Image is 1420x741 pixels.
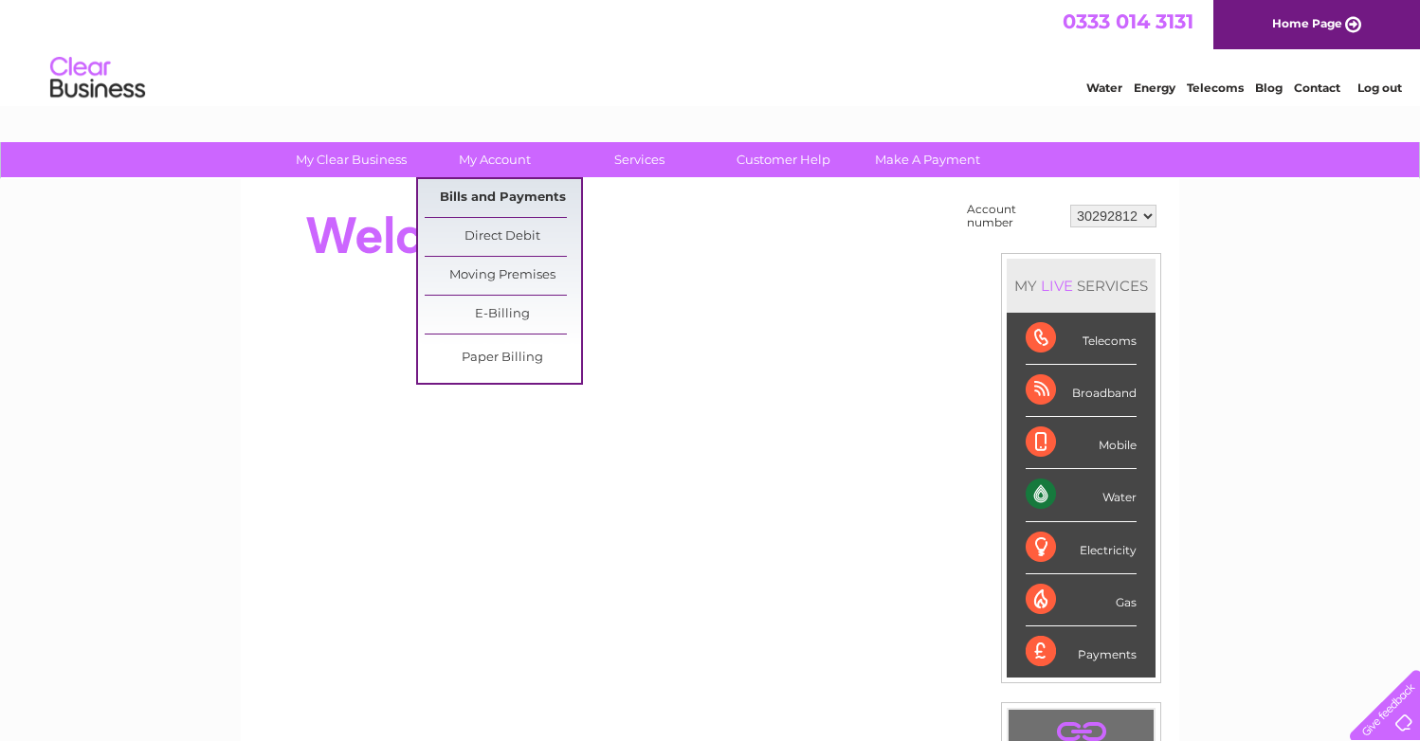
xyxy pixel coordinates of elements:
[1294,81,1340,95] a: Contact
[417,142,573,177] a: My Account
[1026,365,1137,417] div: Broadband
[962,198,1065,234] td: Account number
[273,142,429,177] a: My Clear Business
[849,142,1006,177] a: Make A Payment
[425,218,581,256] a: Direct Debit
[1086,81,1122,95] a: Water
[264,10,1159,92] div: Clear Business is a trading name of Verastar Limited (registered in [GEOGRAPHIC_DATA] No. 3667643...
[1026,626,1137,678] div: Payments
[49,49,146,107] img: logo.png
[1255,81,1283,95] a: Blog
[1037,277,1077,295] div: LIVE
[1026,522,1137,574] div: Electricity
[1026,469,1137,521] div: Water
[1357,81,1402,95] a: Log out
[705,142,862,177] a: Customer Help
[425,257,581,295] a: Moving Premises
[1026,313,1137,365] div: Telecoms
[1026,574,1137,626] div: Gas
[1063,9,1193,33] a: 0333 014 3131
[561,142,718,177] a: Services
[425,179,581,217] a: Bills and Payments
[1007,259,1156,313] div: MY SERVICES
[1187,81,1244,95] a: Telecoms
[1134,81,1175,95] a: Energy
[425,296,581,334] a: E-Billing
[425,339,581,377] a: Paper Billing
[1026,417,1137,469] div: Mobile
